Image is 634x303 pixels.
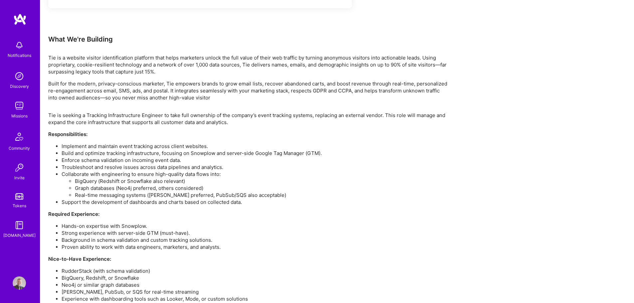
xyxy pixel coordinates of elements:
strong: Required Experience: [48,211,100,217]
strong: Responsibilities: [48,131,88,137]
img: logo [13,13,27,25]
li: Collaborate with engineering to ensure high-quality data flows into: [62,171,448,199]
div: Discovery [10,83,29,90]
img: User Avatar [13,276,26,290]
li: Troubleshoot and resolve issues across data pipelines and analytics. [62,164,448,171]
div: What We're Building [48,35,448,44]
li: Graph databases (Neo4j preferred, others considered) [75,185,448,192]
img: tokens [15,193,23,200]
div: Tokens [13,202,26,209]
p: Tie is a website visitor identification platform that helps marketers unlock the full value of th... [48,54,448,75]
div: [DOMAIN_NAME] [3,232,36,239]
li: Strong experience with server-side GTM (must-have). [62,229,448,236]
div: Community [9,145,30,152]
img: guide book [13,219,26,232]
li: Support the development of dashboards and charts based on collected data. [62,199,448,206]
li: Hands-on expertise with Snowplow. [62,223,448,229]
li: Build and optimize tracking infrastructure, focusing on Snowplow and server-side Google Tag Manag... [62,150,448,157]
a: User Avatar [11,276,28,290]
li: Background in schema validation and custom tracking solutions. [62,236,448,243]
li: Enforce schema validation on incoming event data. [62,157,448,164]
img: bell [13,39,26,52]
p: Tie is seeking a Tracking Infrastructure Engineer to take full ownership of the company’s event t... [48,112,448,126]
div: Missions [11,112,28,119]
img: discovery [13,70,26,83]
div: Invite [14,174,25,181]
div: Notifications [8,52,31,59]
img: Community [11,129,27,145]
li: BigQuery (Redshift or Snowflake also relevant) [75,178,448,185]
li: Real-time messaging systems ([PERSON_NAME] preferred, PubSub/SQS also acceptable) [75,192,448,199]
img: teamwork [13,99,26,112]
li: Proven ability to work with data engineers, marketers, and analysts. [62,243,448,250]
img: Invite [13,161,26,174]
li: Neo4j or similar graph databases [62,281,448,288]
li: RudderStack (with schema validation) [62,267,448,274]
strong: Nice-to-Have Experience: [48,256,111,262]
li: Implement and maintain event tracking across client websites. [62,143,448,150]
li: [PERSON_NAME], PubSub, or SQS for real-time streaming [62,288,448,295]
li: Experience with dashboarding tools such as Looker, Mode, or custom solutions [62,295,448,302]
li: BigQuery, Redshift, or Snowflake [62,274,448,281]
p: Built for the modern, privacy-conscious marketer, Tie empowers brands to grow email lists, recove... [48,80,448,101]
